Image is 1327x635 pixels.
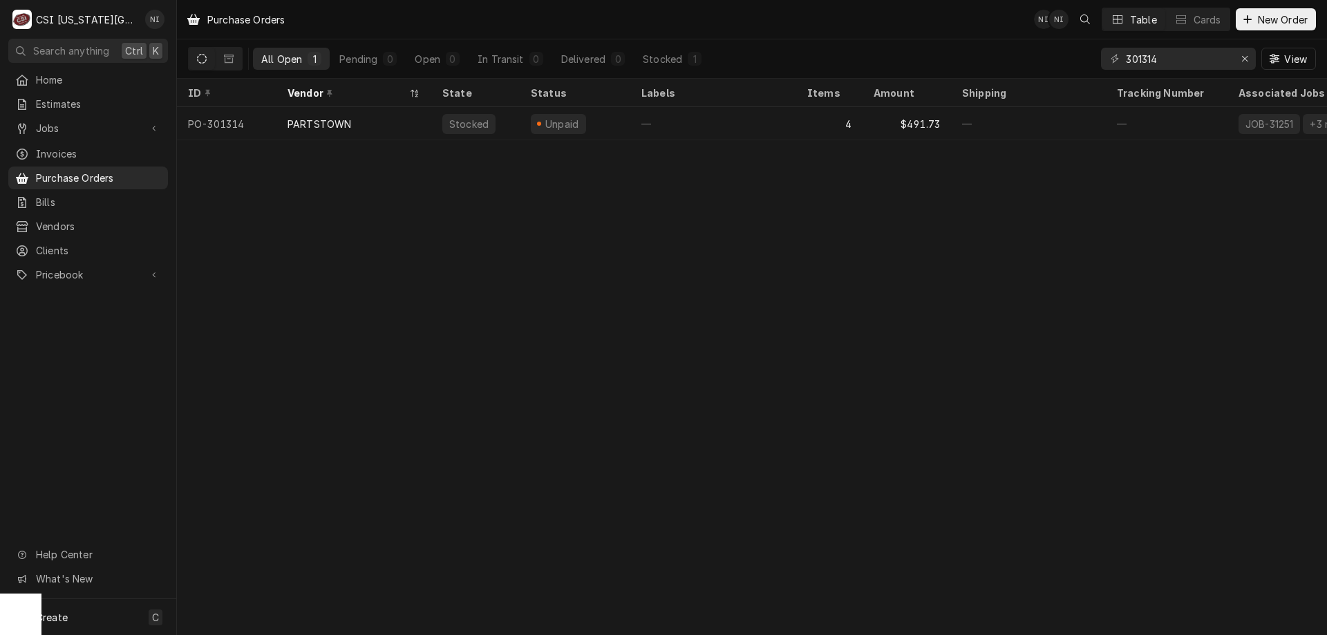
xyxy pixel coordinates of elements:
div: Cards [1194,12,1221,27]
div: 4 [796,107,863,140]
div: All Open [261,52,302,66]
div: C [12,10,32,29]
a: Go to What's New [8,567,168,590]
div: PARTSTOWN [288,117,351,131]
span: K [153,44,159,58]
div: ID [188,86,263,100]
span: Search anything [33,44,109,58]
a: Invoices [8,142,168,165]
span: Purchase Orders [36,171,161,185]
a: Home [8,68,168,91]
button: Erase input [1234,48,1256,70]
div: Nate Ingram's Avatar [145,10,164,29]
a: Clients [8,239,168,262]
div: Nate Ingram's Avatar [1049,10,1069,29]
div: CSI Kansas City's Avatar [12,10,32,29]
div: 0 [532,52,540,66]
div: JOB-31251 [1244,117,1295,131]
span: Vendors [36,219,161,234]
div: Stocked [643,52,682,66]
a: Bills [8,191,168,214]
div: — [630,107,796,140]
div: NI [1034,10,1053,29]
button: New Order [1236,8,1316,30]
span: What's New [36,571,160,586]
a: Go to Help Center [8,543,168,566]
div: CSI [US_STATE][GEOGRAPHIC_DATA] [36,12,138,27]
span: New Order [1255,12,1310,27]
button: View [1261,48,1316,70]
input: Keyword search [1126,48,1230,70]
span: Jobs [36,121,140,135]
div: Shipping [962,86,1095,100]
button: Search anythingCtrlK [8,39,168,63]
div: Tracking Number [1117,86,1216,100]
div: 0 [449,52,457,66]
span: View [1281,52,1310,66]
div: PO-301314 [177,107,276,140]
a: Vendors [8,215,168,238]
div: In Transit [478,52,524,66]
div: Delivered [561,52,605,66]
a: Estimates [8,93,168,115]
div: 1 [310,52,319,66]
div: Open [415,52,440,66]
div: 1 [690,52,699,66]
div: Vendor [288,86,406,100]
div: 0 [614,52,622,66]
div: State [442,86,509,100]
div: NI [145,10,164,29]
div: NI [1049,10,1069,29]
span: Pricebook [36,267,140,282]
a: Go to Jobs [8,117,168,140]
div: Amount [874,86,937,100]
div: Items [807,86,849,100]
div: — [951,107,1106,140]
div: Unpaid [543,117,581,131]
span: Clients [36,243,161,258]
div: Stocked [448,117,490,131]
span: Ctrl [125,44,143,58]
div: Nate Ingram's Avatar [1034,10,1053,29]
span: Invoices [36,146,161,161]
span: C [152,610,159,625]
a: Go to Pricebook [8,263,168,286]
span: Create [36,612,68,623]
button: Open search [1074,8,1096,30]
div: Pending [339,52,377,66]
span: Bills [36,195,161,209]
div: Status [531,86,617,100]
div: $491.73 [863,107,951,140]
a: Purchase Orders [8,167,168,189]
div: — [1106,107,1227,140]
span: Estimates [36,97,161,111]
span: Help Center [36,547,160,562]
div: Labels [641,86,785,100]
div: Table [1130,12,1157,27]
span: Home [36,73,161,87]
div: 0 [386,52,394,66]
